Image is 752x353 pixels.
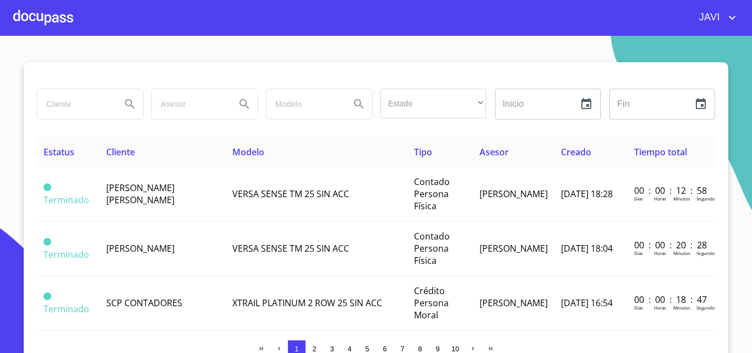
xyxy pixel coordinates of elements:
[634,305,643,311] p: Dias
[634,250,643,256] p: Dias
[479,297,548,309] span: [PERSON_NAME]
[43,303,89,315] span: Terminado
[414,230,450,267] span: Contado Persona Física
[152,89,227,119] input: search
[106,242,175,254] span: [PERSON_NAME]
[43,238,51,246] span: Terminado
[106,297,182,309] span: SCP CONTADORES
[232,146,264,158] span: Modelo
[414,176,450,212] span: Contado Persona Física
[232,242,349,254] span: VERSA SENSE TM 25 SIN ACC
[634,195,643,202] p: Dias
[232,297,382,309] span: XTRAIL PLATINUM 2 ROW 25 SIN ACC
[691,9,739,26] button: account of current user
[295,345,298,353] span: 1
[232,188,349,200] span: VERSA SENSE TM 25 SIN ACC
[479,188,548,200] span: [PERSON_NAME]
[561,297,613,309] span: [DATE] 16:54
[561,146,591,158] span: Creado
[673,195,690,202] p: Minutos
[312,345,316,353] span: 2
[479,146,509,158] span: Asesor
[634,184,709,197] p: 00 : 00 : 12 : 58
[696,250,717,256] p: Segundos
[673,250,690,256] p: Minutos
[654,250,666,256] p: Horas
[383,345,386,353] span: 6
[634,294,709,306] p: 00 : 00 : 18 : 47
[634,239,709,251] p: 00 : 00 : 20 : 28
[347,345,351,353] span: 4
[37,89,112,119] input: search
[106,146,135,158] span: Cliente
[117,91,143,117] button: Search
[654,305,666,311] p: Horas
[43,292,51,300] span: Terminado
[696,305,717,311] p: Segundos
[673,305,690,311] p: Minutos
[414,285,449,321] span: Crédito Persona Moral
[43,194,89,206] span: Terminado
[418,345,422,353] span: 8
[654,195,666,202] p: Horas
[231,91,258,117] button: Search
[346,91,372,117] button: Search
[400,345,404,353] span: 7
[435,345,439,353] span: 9
[43,183,51,191] span: Terminado
[380,89,486,118] div: ​
[43,248,89,260] span: Terminado
[634,146,687,158] span: Tiempo total
[330,345,334,353] span: 3
[365,345,369,353] span: 5
[561,242,613,254] span: [DATE] 18:04
[696,195,717,202] p: Segundos
[561,188,613,200] span: [DATE] 18:28
[266,89,341,119] input: search
[106,182,175,206] span: [PERSON_NAME] [PERSON_NAME]
[691,9,726,26] span: JAVI
[479,242,548,254] span: [PERSON_NAME]
[414,146,432,158] span: Tipo
[43,146,74,158] span: Estatus
[451,345,459,353] span: 10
